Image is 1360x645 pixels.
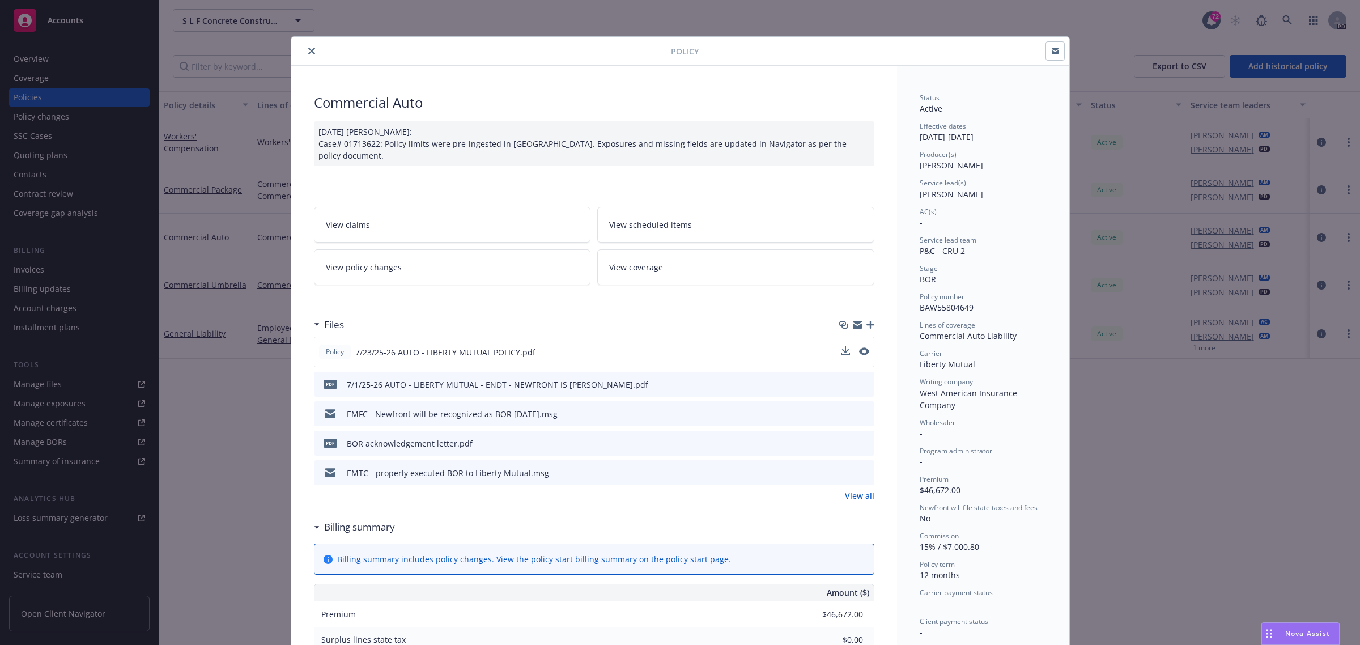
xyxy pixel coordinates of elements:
span: View coverage [609,261,663,273]
span: Writing company [920,377,973,387]
span: - [920,599,923,609]
span: View scheduled items [609,219,692,231]
span: pdf [324,439,337,447]
span: - [920,627,923,638]
span: - [920,428,923,439]
span: Amount ($) [827,587,869,599]
button: download file [841,379,851,391]
span: Active [920,103,942,114]
span: Policy number [920,292,964,302]
span: Lines of coverage [920,320,975,330]
button: download file [841,346,850,355]
div: Drag to move [1262,623,1276,644]
button: preview file [859,346,869,358]
span: Stage [920,264,938,273]
a: View scheduled items [597,207,874,243]
span: Commercial Auto Liability [920,330,1017,341]
span: [PERSON_NAME] [920,189,983,200]
button: preview file [860,379,870,391]
span: Service lead team [920,235,976,245]
span: 7/23/25-26 AUTO - LIBERTY MUTUAL POLICY.pdf [355,346,535,358]
div: BOR acknowledgement letter.pdf [347,438,473,449]
span: Commission [920,531,959,541]
a: View coverage [597,249,874,285]
span: - [920,217,923,228]
button: download file [841,467,851,479]
span: View claims [326,219,370,231]
span: Status [920,93,940,103]
div: Commercial Auto [314,93,874,112]
span: Policy [324,347,346,357]
div: Billing summary includes policy changes. View the policy start billing summary on the . [337,553,731,565]
span: Client payment status [920,617,988,626]
span: Carrier [920,349,942,358]
button: download file [841,408,851,420]
div: 7/1/25-26 AUTO - LIBERTY MUTUAL - ENDT - NEWFRONT IS [PERSON_NAME].pdf [347,379,648,391]
span: Premium [321,609,356,619]
span: [PERSON_NAME] [920,160,983,171]
span: No [920,513,930,524]
div: [DATE] [PERSON_NAME]: Case# 01713622: Policy limits were pre-ingested in [GEOGRAPHIC_DATA]. Expos... [314,121,874,166]
span: 15% / $7,000.80 [920,541,979,552]
h3: Billing summary [324,520,395,534]
span: Policy term [920,559,955,569]
a: View claims [314,207,591,243]
span: Carrier payment status [920,588,993,597]
span: Service lead(s) [920,178,966,188]
span: - [920,456,923,467]
span: Policy [671,45,699,57]
h3: Files [324,317,344,332]
button: preview file [860,438,870,449]
span: Newfront will file state taxes and fees [920,503,1038,512]
span: View policy changes [326,261,402,273]
button: Nova Assist [1261,622,1340,645]
span: Premium [920,474,949,484]
div: Billing summary [314,520,395,534]
span: Surplus lines state tax [321,634,406,645]
div: EMFC - Newfront will be recognized as BOR [DATE].msg [347,408,558,420]
div: EMTC - properly executed BOR to Liberty Mutual.msg [347,467,549,479]
a: policy start page [666,554,729,565]
span: pdf [324,380,337,388]
span: Wholesaler [920,418,955,427]
button: preview file [859,347,869,355]
button: download file [841,346,850,358]
a: View all [845,490,874,502]
span: BOR [920,274,936,285]
span: AC(s) [920,207,937,217]
span: $46,672.00 [920,485,960,495]
span: Program administrator [920,446,992,456]
span: West American Insurance Company [920,388,1019,410]
button: close [305,44,318,58]
span: Effective dates [920,121,966,131]
span: Nova Assist [1285,629,1330,638]
button: preview file [860,467,870,479]
button: download file [841,438,851,449]
a: View policy changes [314,249,591,285]
div: [DATE] - [DATE] [920,121,1047,143]
button: preview file [860,408,870,420]
input: 0.00 [796,606,870,623]
span: BAW55804649 [920,302,974,313]
span: P&C - CRU 2 [920,245,965,256]
span: Producer(s) [920,150,957,159]
div: Files [314,317,344,332]
span: Liberty Mutual [920,359,975,370]
span: 12 months [920,570,960,580]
